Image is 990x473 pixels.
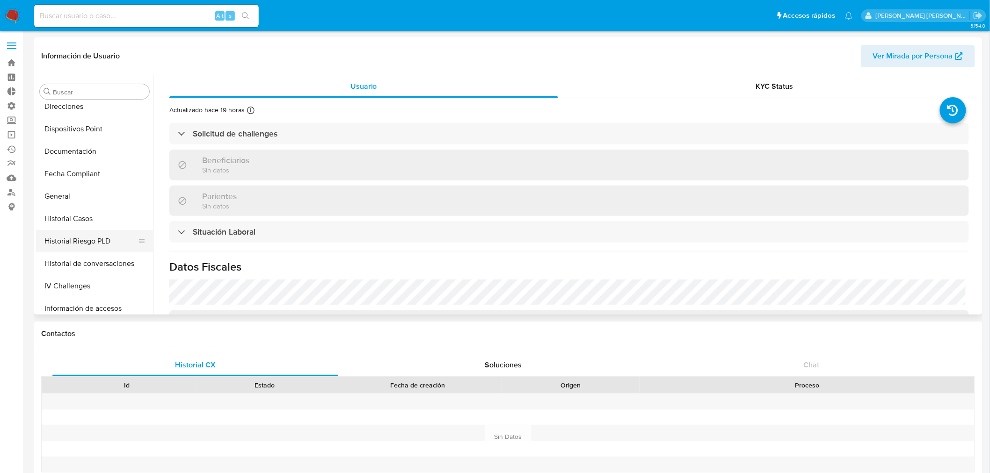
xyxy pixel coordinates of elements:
[169,150,969,180] div: BeneficiariosSin datos
[36,208,153,230] button: Historial Casos
[350,81,377,92] span: Usuario
[36,297,153,320] button: Información de accesos
[193,227,255,237] h3: Situación Laboral
[41,51,120,61] h1: Información de Usuario
[485,359,522,370] span: Soluciones
[236,9,255,22] button: search-icon
[44,88,51,95] button: Buscar
[216,11,224,20] span: Alt
[36,95,153,118] button: Direcciones
[36,252,153,275] button: Historial de conversaciones
[169,186,969,216] div: ParientesSin datos
[202,191,237,201] h3: Parientes
[229,11,232,20] span: s
[36,118,153,140] button: Dispositivos Point
[169,106,245,115] p: Actualizado hace 19 horas
[202,155,249,165] h3: Beneficiarios
[876,11,970,20] p: mercedes.medrano@mercadolibre.com
[36,275,153,297] button: IV Challenges
[169,260,969,274] h1: Datos Fiscales
[873,45,953,67] span: Ver Mirada por Persona
[756,81,793,92] span: KYC Status
[36,163,153,185] button: Fecha Compliant
[202,165,249,174] p: Sin datos
[845,12,853,20] a: Notificaciones
[193,129,277,139] h3: Solicitud de challenges
[340,380,495,390] div: Fecha de creación
[202,380,327,390] div: Estado
[509,380,633,390] div: Origen
[36,230,146,252] button: Historial Riesgo PLD
[973,11,983,21] a: Salir
[804,359,820,370] span: Chat
[861,45,975,67] button: Ver Mirada por Persona
[36,140,153,163] button: Documentación
[41,329,975,338] h1: Contactos
[202,201,237,210] p: Sin datos
[175,359,216,370] span: Historial CX
[53,88,146,96] input: Buscar
[783,11,836,21] span: Accesos rápidos
[36,185,153,208] button: General
[169,123,969,144] div: Solicitud de challenges
[65,380,189,390] div: Id
[34,10,259,22] input: Buscar usuario o caso...
[646,380,968,390] div: Proceso
[169,221,969,243] div: Situación Laboral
